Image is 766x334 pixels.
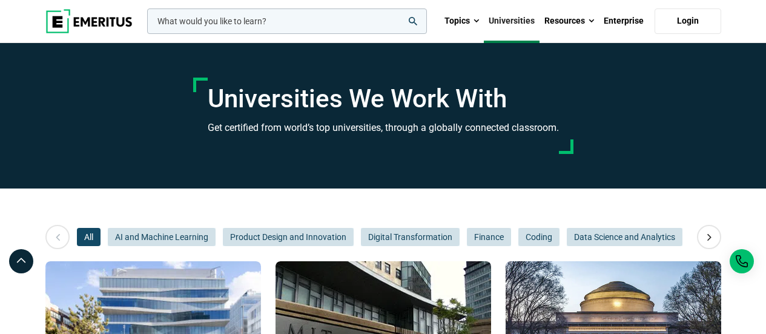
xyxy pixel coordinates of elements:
[147,8,427,34] input: woocommerce-product-search-field-0
[518,228,560,246] button: Coding
[77,228,101,246] button: All
[223,228,354,246] button: Product Design and Innovation
[467,228,511,246] button: Finance
[655,8,721,34] a: Login
[361,228,460,246] button: Digital Transformation
[108,228,216,246] button: AI and Machine Learning
[567,228,682,246] button: Data Science and Analytics
[208,120,559,136] h3: Get certified from world’s top universities, through a globally connected classroom.
[208,84,559,114] h1: Universities We Work With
